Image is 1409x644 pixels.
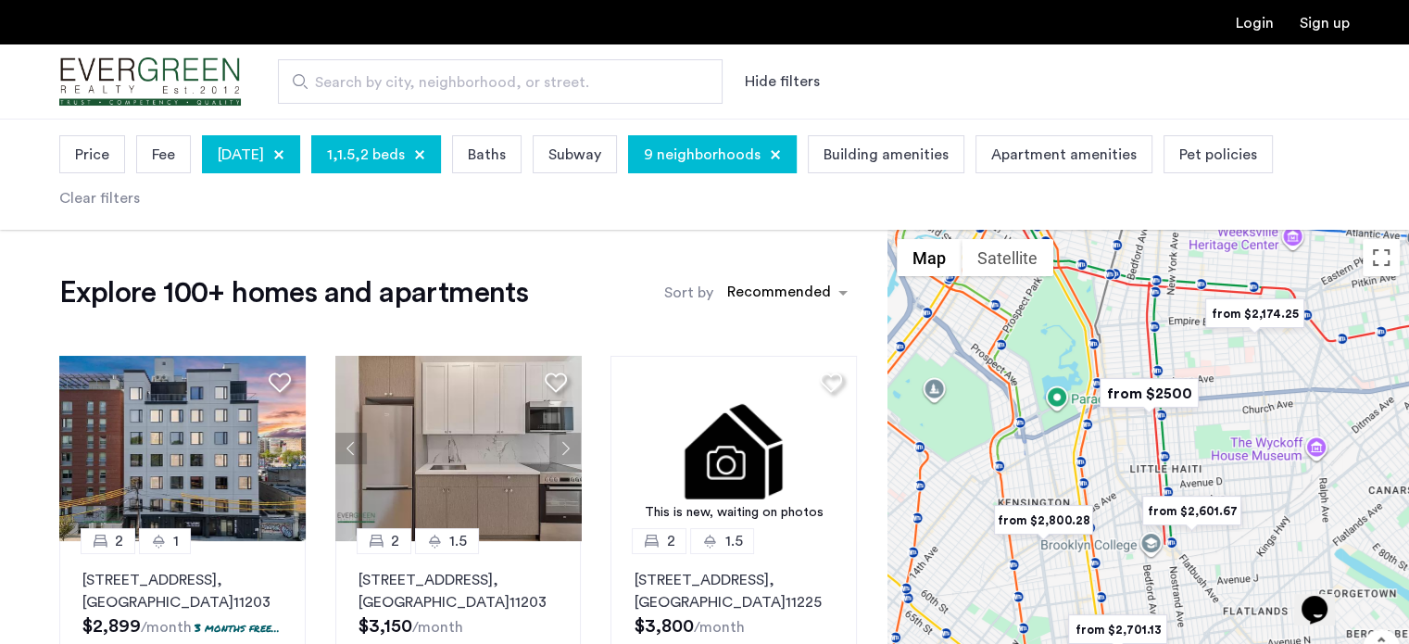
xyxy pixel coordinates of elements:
[335,433,367,464] button: Previous apartment
[82,617,141,636] span: $2,899
[634,617,693,636] span: $3,800
[173,530,179,552] span: 1
[59,47,241,117] a: Cazamio Logo
[1092,373,1206,414] div: from $2500
[897,239,962,276] button: Show street map
[141,620,192,635] sub: /month
[1198,293,1312,335] div: from $2,174.25
[82,569,283,613] p: [STREET_ADDRESS] 11203
[59,274,528,311] h1: Explore 100+ homes and apartments
[335,356,582,541] img: 218_638524160390320650.jpeg
[59,47,241,117] img: logo
[152,144,175,166] span: Fee
[468,144,506,166] span: Baths
[724,530,742,552] span: 1.5
[359,569,559,613] p: [STREET_ADDRESS] 11203
[278,59,723,104] input: Apartment Search
[548,144,601,166] span: Subway
[824,144,949,166] span: Building amenities
[991,144,1137,166] span: Apartment amenities
[59,356,306,541] img: 2010_638524171813127536.jpeg
[327,144,405,166] span: 1,1.5,2 beds
[391,530,399,552] span: 2
[666,530,674,552] span: 2
[1363,239,1400,276] button: Toggle fullscreen view
[718,276,857,309] ng-select: sort-apartment
[1300,16,1350,31] a: Registration
[449,530,467,552] span: 1.5
[610,356,857,541] img: 3.gif
[644,144,761,166] span: 9 neighborhoods
[1236,16,1274,31] a: Login
[1179,144,1257,166] span: Pet policies
[59,187,140,209] div: Clear filters
[987,499,1101,541] div: from $2,800.28
[1294,570,1353,625] iframe: chat widget
[724,281,831,308] div: Recommended
[664,282,713,304] label: Sort by
[962,239,1053,276] button: Show satellite imagery
[634,569,834,613] p: [STREET_ADDRESS] 11225
[218,144,264,166] span: [DATE]
[195,620,280,636] p: 3 months free...
[315,71,671,94] span: Search by city, neighborhood, or street.
[610,356,857,541] a: This is new, waiting on photos
[745,70,820,93] button: Show or hide filters
[75,144,109,166] span: Price
[412,620,463,635] sub: /month
[549,433,581,464] button: Next apartment
[1135,490,1249,532] div: from $2,601.67
[359,617,412,636] span: $3,150
[620,503,848,523] div: This is new, waiting on photos
[115,530,123,552] span: 2
[693,620,744,635] sub: /month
